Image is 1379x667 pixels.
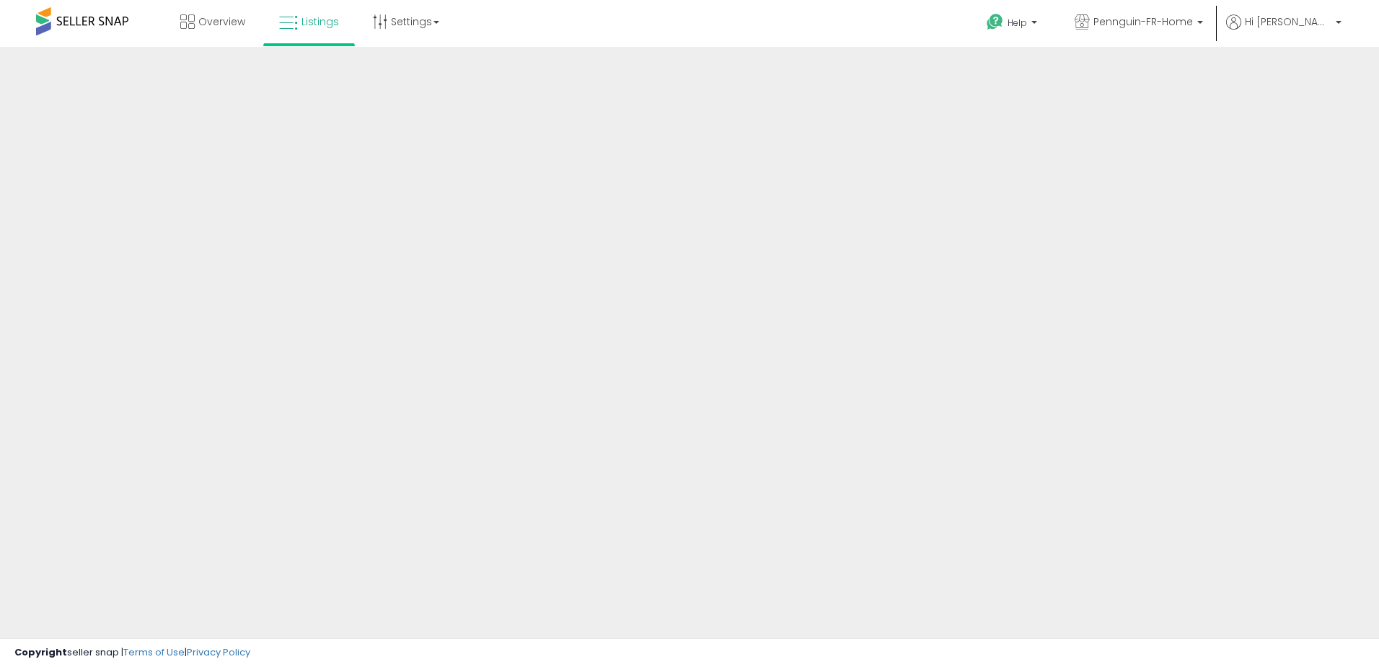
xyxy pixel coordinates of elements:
[301,14,339,29] span: Listings
[986,13,1004,31] i: Get Help
[14,645,67,659] strong: Copyright
[1008,17,1027,29] span: Help
[187,645,250,659] a: Privacy Policy
[975,2,1052,47] a: Help
[123,645,185,659] a: Terms of Use
[1226,14,1341,47] a: Hi [PERSON_NAME]
[198,14,245,29] span: Overview
[1093,14,1193,29] span: Pennguin-FR-Home
[1245,14,1331,29] span: Hi [PERSON_NAME]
